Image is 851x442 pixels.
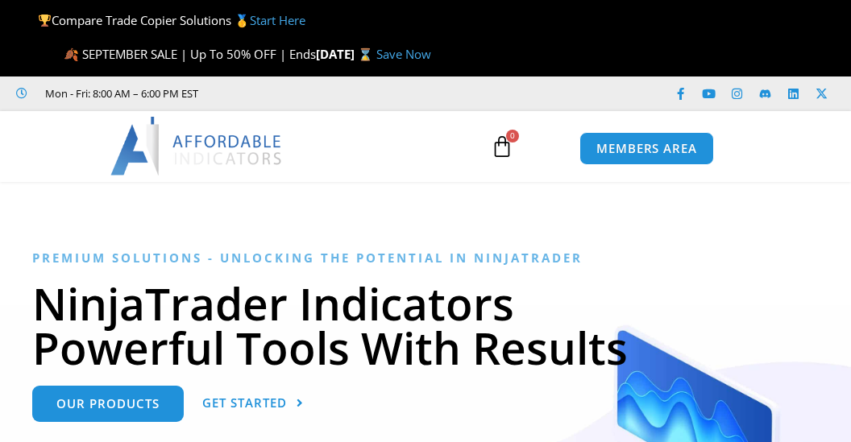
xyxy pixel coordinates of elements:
[467,123,538,170] a: 0
[38,12,305,28] span: Compare Trade Copier Solutions 🥇
[596,143,697,155] span: MEMBERS AREA
[506,130,519,143] span: 0
[376,46,431,62] a: Save Now
[202,397,287,409] span: Get Started
[32,250,819,266] h6: Premium Solutions - Unlocking the Potential in NinjaTrader
[39,14,51,27] img: 🏆
[110,117,284,175] img: LogoAI | Affordable Indicators – NinjaTrader
[64,46,316,62] span: 🍂 SEPTEMBER SALE | Up To 50% OFF | Ends
[579,132,714,165] a: MEMBERS AREA
[250,12,305,28] a: Start Here
[206,85,448,101] iframe: Customer reviews powered by Trustpilot
[316,46,376,62] strong: [DATE] ⌛
[56,398,160,410] span: Our Products
[41,84,198,103] span: Mon - Fri: 8:00 AM – 6:00 PM EST
[32,281,819,370] h1: NinjaTrader Indicators Powerful Tools With Results
[32,386,184,422] a: Our Products
[202,386,304,422] a: Get Started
